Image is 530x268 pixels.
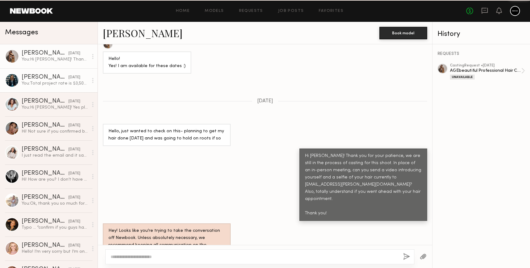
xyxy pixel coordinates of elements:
div: [DATE] [68,123,80,129]
a: [PERSON_NAME] [103,26,182,40]
div: You: Ok, thank you so much for the reply! :) [22,201,88,207]
div: Hey! Looks like you’re trying to take the conversation off Newbook. Unless absolutely necessary, ... [108,227,225,256]
div: [PERSON_NAME] [22,98,68,105]
div: History [437,31,525,38]
a: Favorites [319,9,343,13]
div: AGEbeautiful Professional Hair Color Campaign Gray Coverage [450,68,521,74]
div: [PERSON_NAME] [22,122,68,129]
div: Typo … “confirm if you guys have booked”. [22,225,88,231]
span: Messages [5,29,38,36]
div: You: Total project rate is $3,500 total project rate. Please send video to [EMAIL_ADDRESS][PERSON... [22,80,88,86]
button: Book model [379,27,427,39]
div: Hello! Yes! I am available for these dates :) [108,56,186,70]
div: Hello! I’m very sorry but I’m on an all day shoot in [GEOGRAPHIC_DATA] [DATE]. A one day shoot tu... [22,249,88,255]
div: Unavailable [450,75,475,80]
div: [PERSON_NAME] [22,218,68,225]
div: [DATE] [68,51,80,56]
div: REQUESTS [437,52,525,56]
div: [PERSON_NAME] [22,146,68,153]
a: castingRequest •[DATE]AGEbeautiful Professional Hair Color Campaign Gray CoverageUnavailable [450,64,525,80]
a: Book model [379,30,427,35]
div: [PERSON_NAME] [22,194,68,201]
div: [DATE] [68,75,80,80]
a: Requests [239,9,263,13]
div: Hi! How are you? I don’t have any gray hair! I have natural blonde hair with highlights. I’m base... [22,177,88,183]
div: [DATE] [68,243,80,249]
div: [PERSON_NAME] [22,74,68,80]
div: You: Hi [PERSON_NAME]! Thank you for your patience, we are still in the process of casting for th... [22,56,88,62]
div: [DATE] [68,195,80,201]
div: [PERSON_NAME] [22,242,68,249]
div: Hi [PERSON_NAME]! Thank you for your patience, we are still in the process of casting for this sh... [305,153,422,217]
a: Home [176,9,190,13]
div: Hello, just wanted to check on this- planning to get my hair done [DATE] and was going to hold on... [108,128,225,142]
div: You: Hi [PERSON_NAME]! Yes please send to [EMAIL_ADDRESS][PERSON_NAME][DOMAIN_NAME]. Thank you! [22,105,88,110]
div: [PERSON_NAME] [22,170,68,177]
div: [PERSON_NAME] [22,50,68,56]
div: [DATE] [68,147,80,153]
div: [DATE] [68,219,80,225]
div: Hi! Not sure if you confirmed bookings already, but wanted to let you know I just got back [DATE]... [22,129,88,134]
div: [DATE] [68,171,80,177]
span: [DATE] [257,99,273,104]
a: Models [205,9,224,13]
a: Job Posts [278,9,304,13]
div: I just read the email and it says the color is more permanent in the two weeks that was said in t... [22,153,88,158]
div: casting Request • [DATE] [450,64,521,68]
div: [DATE] [68,99,80,105]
